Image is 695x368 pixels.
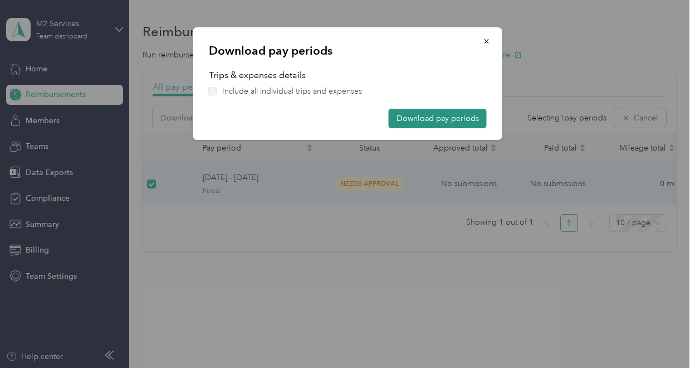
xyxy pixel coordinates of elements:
input: Include all individual trips and expenses [209,88,217,95]
iframe: Everlance-gr Chat Button Frame [633,306,695,368]
button: Download pay periods [389,109,487,128]
span: Include all individual trips and expenses [222,85,362,97]
p: Trips & expenses details [209,69,487,82]
p: Download pay periods [209,43,487,59]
